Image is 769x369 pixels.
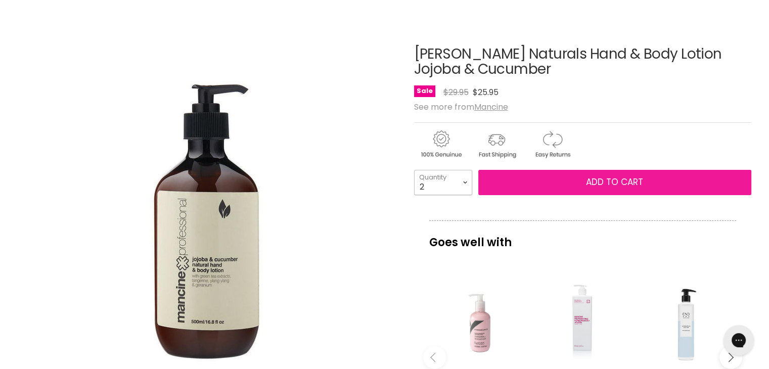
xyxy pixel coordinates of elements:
span: $25.95 [473,86,499,98]
span: $29.95 [443,86,469,98]
a: Mancine [474,101,508,113]
span: See more from [414,101,508,113]
button: Add to cart [478,170,751,195]
iframe: Gorgias live chat messenger [718,321,759,359]
img: returns.gif [525,129,579,160]
span: Sale [414,85,435,97]
img: genuine.gif [414,129,468,160]
select: Quantity [414,170,472,195]
img: shipping.gif [470,129,523,160]
span: Add to cart [586,176,643,188]
h1: [PERSON_NAME] Naturals Hand & Body Lotion Jojoba & Cucumber [414,47,751,78]
p: Goes well with [429,220,736,254]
